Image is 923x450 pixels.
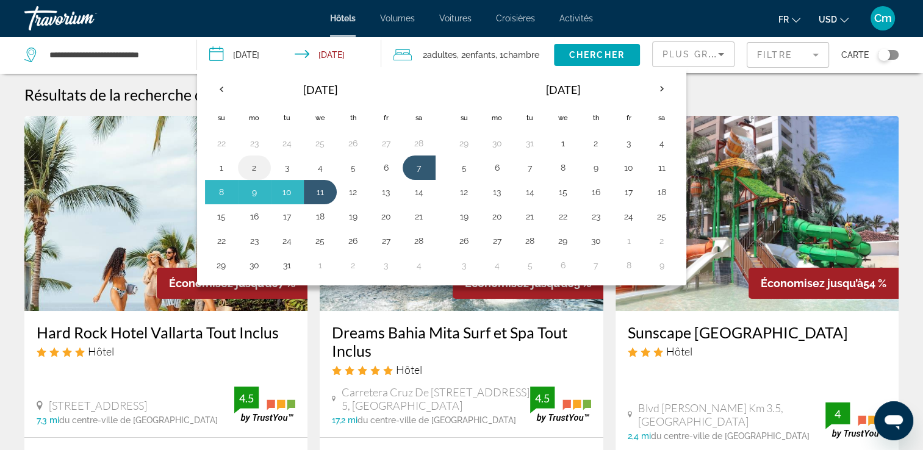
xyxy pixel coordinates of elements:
[586,232,606,249] button: Day 30
[212,257,231,274] button: Day 29
[24,85,240,104] h1: Résultats de la recherche d’hôtel
[278,208,297,225] button: Day 17
[454,159,474,176] button: Day 5
[396,363,422,376] span: Hôtel
[311,184,330,201] button: Day 11
[663,49,808,59] span: Plus grandes économies
[457,50,465,60] font: , 2
[37,345,295,358] div: Hôtel 4 étoiles
[749,268,899,299] div: 54 %
[520,184,540,201] button: Day 14
[332,363,591,376] div: Hôtel 5 étoiles
[409,208,429,225] button: Day 21
[311,257,330,274] button: Day 1
[376,184,396,201] button: Day 13
[330,13,356,23] span: Hôtels
[278,159,297,176] button: Day 3
[825,402,886,438] img: trustyou-badge.svg
[409,257,429,274] button: Day 4
[652,208,672,225] button: Day 25
[454,232,474,249] button: Day 26
[546,83,580,96] font: [DATE]
[212,184,231,201] button: Day 8
[586,135,606,152] button: Day 2
[409,232,429,249] button: Day 28
[652,135,672,152] button: Day 4
[332,415,357,425] span: 17,2 mi
[553,232,573,249] button: Day 29
[409,184,429,201] button: Day 14
[616,116,899,311] img: Image de l’hôtel
[520,159,540,176] button: Day 7
[439,13,472,23] span: Voitures
[454,184,474,201] button: Day 12
[619,184,639,201] button: Day 17
[874,401,913,440] iframe: Bouton de lancement de la fenêtre de messagerie
[24,116,307,311] img: Image de l’hôtel
[49,399,147,412] span: [STREET_ADDRESS]
[569,50,625,60] span: Chercher
[487,184,507,201] button: Day 13
[234,387,295,423] img: trustyou-badge.svg
[652,232,672,249] button: Day 2
[487,159,507,176] button: Day 6
[530,391,555,405] div: 4.5
[245,232,264,249] button: Day 23
[342,385,530,412] span: Carretera Cruz De [STREET_ADDRESS] 5, [GEOGRAPHIC_DATA]
[652,184,672,201] button: Day 18
[380,13,415,23] a: Volumes
[487,135,507,152] button: Day 30
[88,345,114,358] span: Hôtel
[666,345,692,358] span: Hôtel
[381,37,554,73] button: Voyageurs : 2 adultes, 2 enfants
[343,159,363,176] button: Day 5
[278,184,297,201] button: Day 10
[343,232,363,249] button: Day 26
[376,257,396,274] button: Day 3
[553,257,573,274] button: Day 6
[311,208,330,225] button: Day 18
[651,431,810,441] span: du centre-ville de [GEOGRAPHIC_DATA]
[409,159,429,176] button: Day 7
[530,387,591,423] img: trustyou-badge.svg
[376,232,396,249] button: Day 27
[454,135,474,152] button: Day 29
[619,159,639,176] button: Day 10
[212,135,231,152] button: Day 22
[825,407,850,421] div: 4
[454,208,474,225] button: Day 19
[586,184,606,201] button: Day 16
[245,208,264,225] button: Day 16
[496,13,535,23] span: Croisières
[376,208,396,225] button: Day 20
[778,10,800,28] button: Changer la langue
[205,75,238,103] button: Previous month
[212,232,231,249] button: Day 22
[628,345,886,358] div: Hôtel 3 étoiles
[586,257,606,274] button: Day 7
[819,15,837,24] span: USD
[311,135,330,152] button: Day 25
[645,75,678,103] button: Next month
[427,50,457,60] span: Adultes
[343,184,363,201] button: Day 12
[628,323,886,341] h3: Sunscape [GEOGRAPHIC_DATA]
[37,323,295,341] h3: Hard Rock Hotel Vallarta Tout Inclus
[619,208,639,225] button: Day 24
[343,208,363,225] button: Day 19
[169,277,271,290] span: Économisez jusqu’à
[495,50,503,60] font: , 1
[487,257,507,274] button: Day 4
[212,208,231,225] button: Day 15
[311,159,330,176] button: Day 4
[245,159,264,176] button: Day 2
[157,268,307,299] div: 67 %
[559,13,593,23] span: Activités
[376,159,396,176] button: Day 6
[652,159,672,176] button: Day 11
[245,257,264,274] button: Day 30
[454,257,474,274] button: Day 3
